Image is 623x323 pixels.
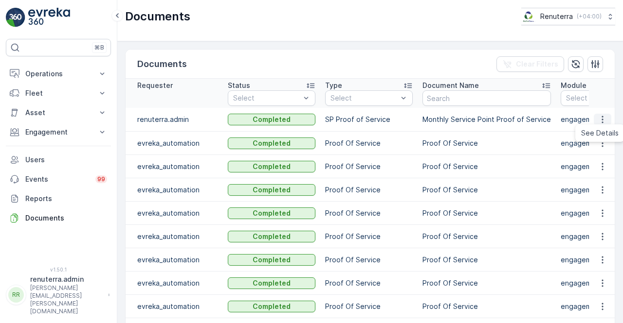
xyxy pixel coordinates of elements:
[253,255,291,265] p: Completed
[137,162,218,171] p: evreka_automation
[422,302,551,311] p: Proof Of Service
[521,8,615,25] button: Renuterra(+04:00)
[137,278,218,288] p: evreka_automation
[137,57,187,71] p: Documents
[422,208,551,218] p: Proof Of Service
[228,161,315,172] button: Completed
[228,277,315,289] button: Completed
[325,138,413,148] p: Proof Of Service
[540,12,573,21] p: Renuterra
[228,184,315,196] button: Completed
[6,64,111,84] button: Operations
[253,185,291,195] p: Completed
[325,232,413,241] p: Proof Of Service
[137,232,218,241] p: evreka_automation
[137,255,218,265] p: evreka_automation
[422,232,551,241] p: Proof Of Service
[521,11,536,22] img: Screenshot_2024-07-26_at_13.33.01.png
[325,81,342,90] p: Type
[253,208,291,218] p: Completed
[25,213,107,223] p: Documents
[325,255,413,265] p: Proof Of Service
[6,8,25,27] img: logo
[6,103,111,122] button: Asset
[330,93,398,103] p: Select
[228,254,315,266] button: Completed
[253,302,291,311] p: Completed
[228,207,315,219] button: Completed
[137,185,218,195] p: evreka_automation
[137,138,218,148] p: evreka_automation
[6,150,111,170] a: Users
[125,9,190,24] p: Documents
[228,81,250,90] p: Status
[325,278,413,288] p: Proof Of Service
[422,90,551,106] input: Search
[28,8,70,27] img: logo_light-DOdMpM7g.png
[228,301,315,312] button: Completed
[228,231,315,242] button: Completed
[577,13,602,20] p: ( +04:00 )
[6,267,111,272] span: v 1.50.1
[6,170,111,189] a: Events99
[25,155,107,165] p: Users
[422,115,551,124] p: Monthly Service Point Proof of Service
[422,138,551,148] p: Proof Of Service
[516,59,558,69] p: Clear Filters
[137,302,218,311] p: evreka_automation
[6,84,111,103] button: Fleet
[561,81,586,90] p: Module
[137,208,218,218] p: evreka_automation
[253,138,291,148] p: Completed
[422,162,551,171] p: Proof Of Service
[25,194,107,204] p: Reports
[25,174,90,184] p: Events
[581,128,619,138] span: See Details
[25,88,92,98] p: Fleet
[422,278,551,288] p: Proof Of Service
[253,232,291,241] p: Completed
[94,44,104,51] p: ⌘B
[253,162,291,171] p: Completed
[325,115,413,124] p: SP Proof of Service
[30,274,103,284] p: renuterra.admin
[325,162,413,171] p: Proof Of Service
[422,255,551,265] p: Proof Of Service
[137,115,218,124] p: renuterra.admin
[25,127,92,137] p: Engagement
[97,175,105,183] p: 99
[6,189,111,208] a: Reports
[233,93,300,103] p: Select
[253,115,291,124] p: Completed
[25,108,92,118] p: Asset
[422,81,479,90] p: Document Name
[228,137,315,149] button: Completed
[8,287,24,303] div: RR
[6,208,111,228] a: Documents
[325,302,413,311] p: Proof Of Service
[422,185,551,195] p: Proof Of Service
[228,114,315,125] button: Completed
[325,185,413,195] p: Proof Of Service
[577,126,623,140] a: See Details
[30,284,103,315] p: [PERSON_NAME][EMAIL_ADDRESS][PERSON_NAME][DOMAIN_NAME]
[137,81,173,90] p: Requester
[253,278,291,288] p: Completed
[325,208,413,218] p: Proof Of Service
[6,274,111,315] button: RRrenuterra.admin[PERSON_NAME][EMAIL_ADDRESS][PERSON_NAME][DOMAIN_NAME]
[496,56,564,72] button: Clear Filters
[25,69,92,79] p: Operations
[6,122,111,142] button: Engagement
